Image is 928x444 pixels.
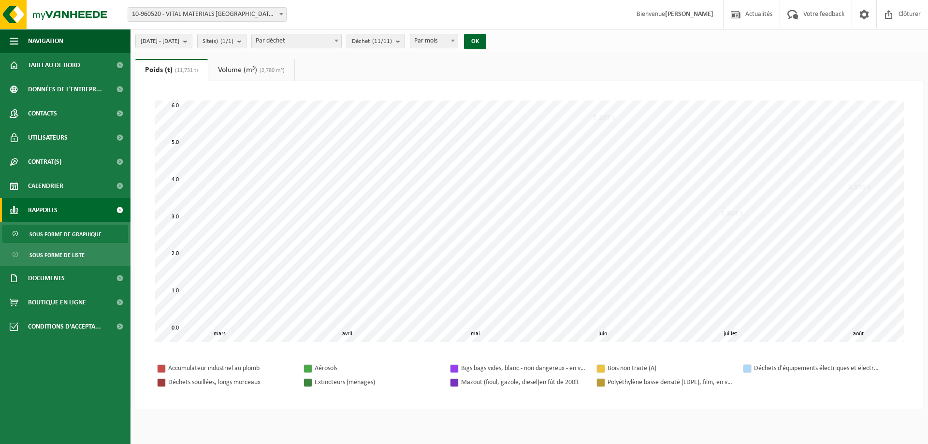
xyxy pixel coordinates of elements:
[29,246,85,264] span: Sous forme de liste
[846,183,873,192] div: 3,520 t
[347,34,405,48] button: Déchet(11/11)
[257,68,285,73] span: (2,780 m³)
[141,34,179,49] span: [DATE] - [DATE]
[28,198,58,222] span: Rapports
[168,362,294,374] div: Accumulateur industriel au plomb
[2,225,128,243] a: Sous forme de graphique
[29,225,101,243] span: Sous forme de graphique
[2,245,128,264] a: Sous forme de liste
[135,59,208,81] a: Poids (t)
[128,7,287,22] span: 10-960520 - VITAL MATERIALS BELGIUM S.A. - TILLY
[28,101,57,126] span: Contacts
[718,209,745,218] div: 2,814 t
[464,34,486,49] button: OK
[197,34,246,48] button: Site(s)(1/1)
[203,34,233,49] span: Site(s)
[28,174,63,198] span: Calendrier
[608,376,733,388] div: Polyéthylène basse densité (LDPE), film, en vrac, naturel
[315,376,440,388] div: Extincteurs (ménages)
[28,53,80,77] span: Tableau de bord
[168,376,294,388] div: Déchets souillées, longs morceaux
[410,34,458,48] span: Par mois
[372,38,392,44] count: (11/11)
[461,376,587,388] div: Mazout (fioul, gazole, diesel)en fût de 200lt
[754,362,880,374] div: Déchets d'équipements électriques et électroniques - Sans tubes cathodiques
[28,150,61,174] span: Contrat(s)
[608,362,733,374] div: Bois non traité (A)
[28,29,63,53] span: Navigation
[28,266,65,290] span: Documents
[352,34,392,49] span: Déchet
[173,68,198,73] span: (11,731 t)
[28,77,102,101] span: Données de l'entrepr...
[461,362,587,374] div: Bigs bags vides, blanc - non dangereux - en vrac
[591,113,618,123] div: 5,397 t
[208,59,294,81] a: Volume (m³)
[665,11,713,18] strong: [PERSON_NAME]
[135,34,192,48] button: [DATE] - [DATE]
[251,34,342,48] span: Par déchet
[28,290,86,315] span: Boutique en ligne
[220,38,233,44] count: (1/1)
[28,315,101,339] span: Conditions d'accepta...
[128,8,286,21] span: 10-960520 - VITAL MATERIALS BELGIUM S.A. - TILLY
[252,34,341,48] span: Par déchet
[28,126,68,150] span: Utilisateurs
[315,362,440,374] div: Aérosols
